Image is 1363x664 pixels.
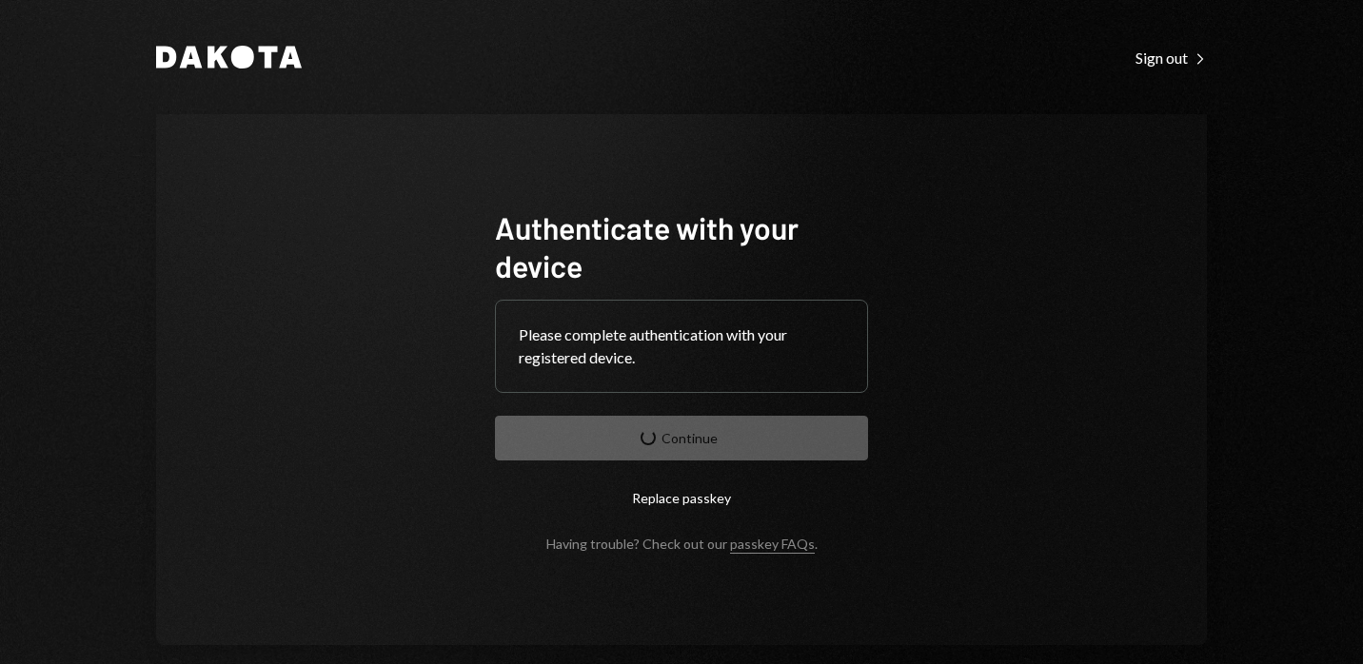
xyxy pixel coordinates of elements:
[730,536,815,554] a: passkey FAQs
[1136,49,1207,68] div: Sign out
[546,536,818,552] div: Having trouble? Check out our .
[519,323,844,369] div: Please complete authentication with your registered device.
[495,476,868,520] button: Replace passkey
[495,208,868,284] h1: Authenticate with your device
[1136,47,1207,68] a: Sign out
